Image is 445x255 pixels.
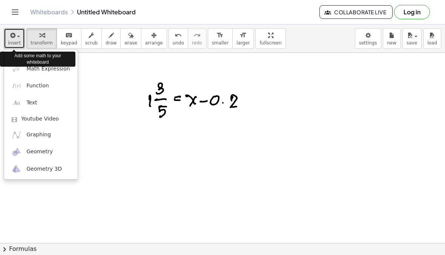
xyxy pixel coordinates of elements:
[26,131,51,139] span: Graphing
[12,64,21,73] img: sqrt_x.png
[26,82,49,90] span: Function
[4,160,78,177] a: Geometry 3D
[4,127,78,144] a: Graphing
[26,165,62,173] span: Geometry 3D
[26,148,53,156] span: Geometry
[12,98,21,108] img: Aa.png
[4,144,78,160] a: Geometry
[4,60,78,77] a: Math Expression
[4,111,78,127] a: Youtube Video
[26,65,70,73] span: Math Expression
[4,95,78,111] a: Text
[26,99,37,107] span: Text
[12,147,21,157] img: ggb-geometry.svg
[12,81,21,90] img: f_x.png
[21,115,59,123] span: Youtube Video
[4,77,78,94] a: Function
[12,130,21,140] img: ggb-graphing.svg
[12,164,21,174] img: ggb-3d.svg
